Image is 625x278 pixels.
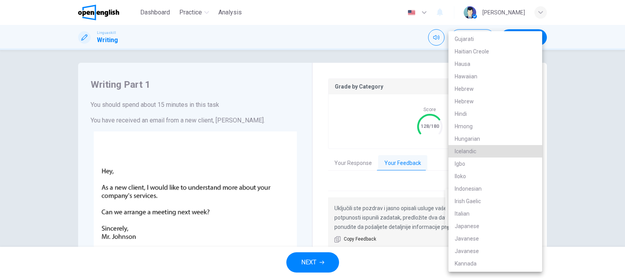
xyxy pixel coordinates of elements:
[448,70,542,83] li: Hawaiian
[448,145,542,158] li: Icelandic
[448,83,542,95] li: Hebrew
[448,232,542,245] li: Javanese
[448,245,542,257] li: Javanese
[448,133,542,145] li: Hungarian
[448,120,542,133] li: Hmong
[448,108,542,120] li: Hindi
[448,95,542,108] li: Hebrew
[448,182,542,195] li: Indonesian
[448,170,542,182] li: Iloko
[448,158,542,170] li: Igbo
[448,195,542,207] li: Irish Gaelic
[448,33,542,45] li: Gujarati
[448,58,542,70] li: Hausa
[448,257,542,270] li: Kannada
[448,220,542,232] li: Japanese
[448,207,542,220] li: Italian
[448,45,542,58] li: Haitian Creole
